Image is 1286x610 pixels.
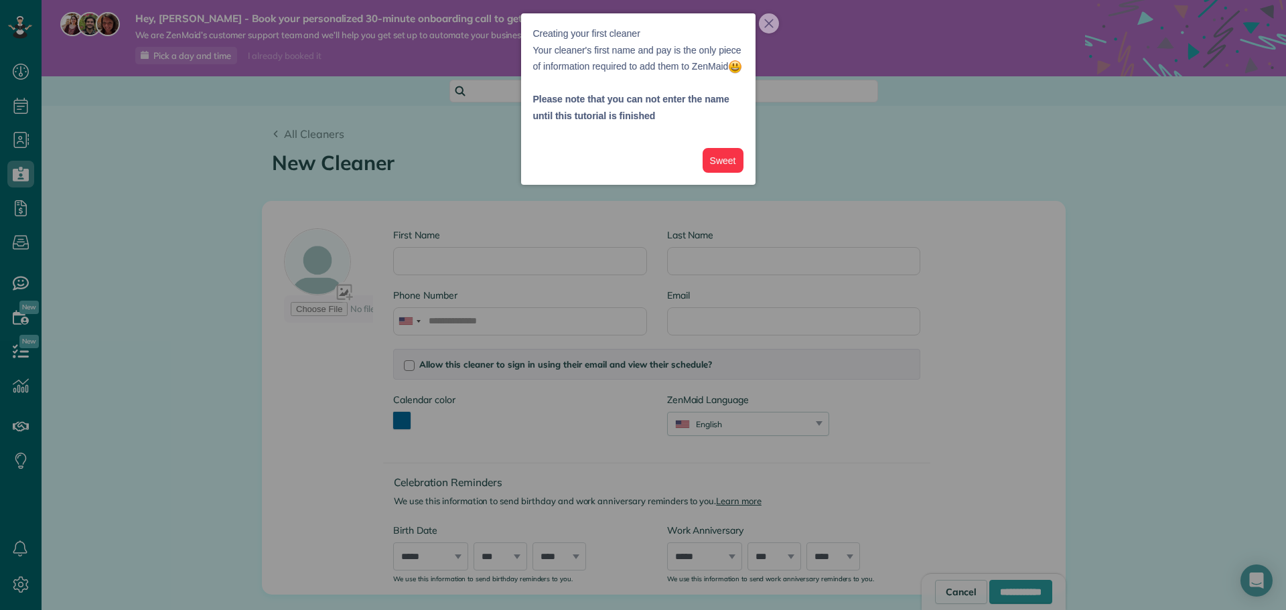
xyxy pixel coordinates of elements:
[533,94,729,121] strong: Please note that you can not enter the name until this tutorial is finished
[728,60,742,74] img: :smiley:
[703,148,743,173] button: Sweet
[533,25,743,75] p: Creating your first cleaner Your cleaner's first name and pay is the only piece of information re...
[521,13,756,185] div: Creating your first cleanerYour cleaner&amp;#39;s first name and pay is the only piece of informa...
[759,13,779,33] button: close,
